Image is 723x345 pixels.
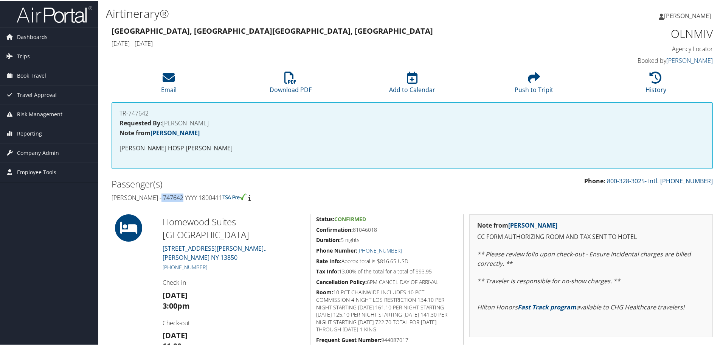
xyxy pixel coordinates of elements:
strong: Room: [316,288,333,295]
a: [PHONE_NUMBER] [163,263,207,270]
strong: [DATE] [163,289,188,300]
strong: [GEOGRAPHIC_DATA], [GEOGRAPHIC_DATA] [GEOGRAPHIC_DATA], [GEOGRAPHIC_DATA] [112,25,433,35]
img: tsa-precheck.png [222,193,247,200]
a: Push to Tripit [515,75,553,93]
strong: Status: [316,215,334,222]
em: ** Please review folio upon check-out - Ensure incidental charges are billed correctly. ** [477,249,691,267]
h5: 5 nights [316,236,458,243]
strong: Confirmation: [316,225,353,233]
span: Travel Approval [17,85,57,104]
h4: Agency Locator [571,44,713,52]
a: 800-328-3025- Intl. [PHONE_NUMBER] [607,176,713,184]
span: Employee Tools [17,162,56,181]
strong: Tax Info: [316,267,339,274]
h4: TR-747642 [119,109,705,116]
em: ** Traveler is responsible for no-show charges. ** [477,276,620,284]
strong: 3:00pm [163,300,190,310]
em: Hilton Honors available to CHG Healthcare travelers! [477,302,684,311]
strong: Duration: [316,236,341,243]
h5: 13.00% of the total for a total of $93.95 [316,267,458,275]
a: Email [161,75,177,93]
h4: [PERSON_NAME] - 747642 YYYY 1800411 [112,193,406,201]
span: Reporting [17,123,42,142]
strong: Requested By: [119,118,162,126]
a: [PERSON_NAME] [508,220,557,229]
img: airportal-logo.png [17,5,92,23]
span: Confirmed [334,215,366,222]
h4: Check-out [163,318,304,326]
a: Add to Calendar [389,75,435,93]
span: Dashboards [17,27,48,46]
a: [PERSON_NAME] [150,128,200,136]
a: [PERSON_NAME] [666,56,713,64]
strong: Frequent Guest Number: [316,336,381,343]
h4: Check-in [163,278,304,286]
h4: Booked by [571,56,713,64]
strong: Rate Info: [316,257,341,264]
span: Risk Management [17,104,62,123]
p: CC FORM AUTHORIZING ROOM AND TAX SENT TO HOTEL [477,231,705,241]
strong: Note from [119,128,200,136]
a: [STREET_ADDRESS][PERSON_NAME]..[PERSON_NAME] NY 13850 [163,244,267,261]
h5: 81046018 [316,225,458,233]
h5: Approx total is $816.65 USD [316,257,458,264]
h5: 944087017 [316,336,458,343]
strong: Cancellation Policy: [316,278,367,285]
a: History [645,75,666,93]
h2: Homewood Suites [GEOGRAPHIC_DATA] [163,215,304,240]
span: Trips [17,46,30,65]
h5: 6PM CANCEL DAY OF ARRIVAL [316,278,458,285]
a: Download PDF [270,75,312,93]
h4: [PERSON_NAME] [119,119,705,125]
strong: [DATE] [163,329,188,340]
strong: Phone Number: [316,246,357,253]
span: [PERSON_NAME] [664,11,711,19]
a: [PHONE_NUMBER] [357,246,402,253]
a: [PERSON_NAME] [659,4,718,27]
h1: OLNMIV [571,25,713,41]
strong: Phone: [584,176,605,184]
h4: [DATE] - [DATE] [112,39,560,47]
strong: Note from [477,220,557,229]
h1: Airtinerary® [106,5,514,21]
h5: 10 PCT CHAINWIDE INCLUDES 10 PCT COMMISSION 4 NIGHT LOS RESTRICTION 134.10 PER NIGHT STARTING [DA... [316,288,458,333]
a: Fast Track program [518,302,576,311]
span: Company Admin [17,143,59,162]
h2: Passenger(s) [112,177,406,190]
p: [PERSON_NAME] HOSP [PERSON_NAME] [119,143,705,153]
span: Book Travel [17,66,46,84]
